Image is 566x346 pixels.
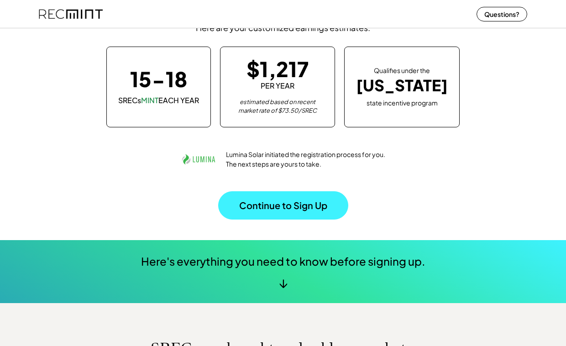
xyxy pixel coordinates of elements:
div: estimated based on recent market rate of $73.50/SREC [232,98,323,115]
div: Here's everything you need to know before signing up. [141,254,425,269]
div: Lumina Solar initiated the registration process for you. The next steps are yours to take. [226,150,386,169]
div: ↓ [279,276,288,289]
div: $1,217 [246,58,309,79]
img: recmint-logotype%403x%20%281%29.jpeg [39,2,103,26]
font: MINT [141,95,158,105]
div: 15-18 [130,68,187,89]
img: lumina.png [180,141,217,178]
div: SRECs EACH YEAR [118,95,199,105]
button: Continue to Sign Up [218,191,348,220]
div: Qualifies under the [374,66,430,75]
div: state incentive program [367,97,438,108]
div: [US_STATE] [356,76,448,95]
div: PER YEAR [261,81,294,91]
button: Questions? [477,7,527,21]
